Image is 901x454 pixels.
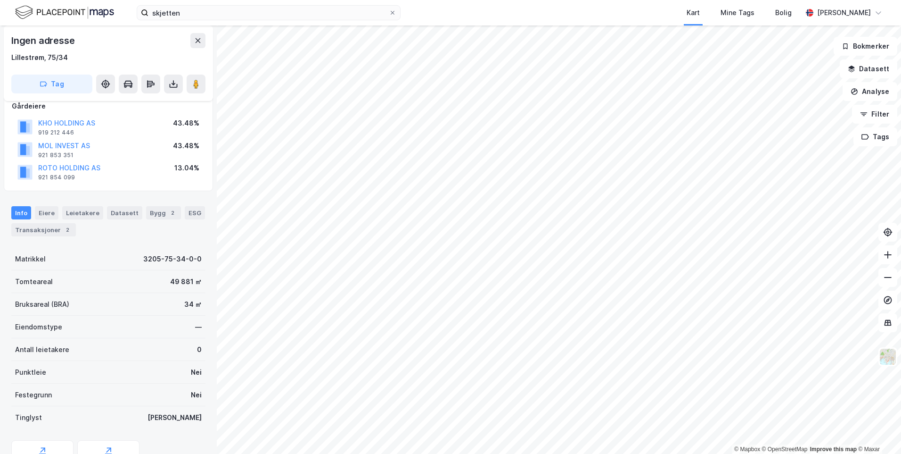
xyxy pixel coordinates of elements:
button: Analyse [843,82,897,101]
div: 34 ㎡ [184,299,202,310]
div: — [195,321,202,333]
button: Filter [852,105,897,124]
div: Bolig [775,7,792,18]
div: Matrikkel [15,253,46,265]
img: Z [879,348,897,366]
div: 43.48% [173,140,199,151]
div: Gårdeiere [12,101,205,112]
input: Søk på adresse, matrikkel, gårdeiere, leietakere eller personer [148,6,389,20]
iframe: Chat Widget [854,409,901,454]
div: Nei [191,367,202,378]
div: Eiere [35,206,58,219]
div: Lillestrøm, 75/34 [11,52,68,63]
div: Punktleie [15,367,46,378]
div: Antall leietakere [15,344,69,355]
div: Leietakere [62,206,103,219]
div: Eiendomstype [15,321,62,333]
div: 43.48% [173,118,199,129]
div: 13.04% [174,162,199,174]
a: Mapbox [734,446,760,453]
button: Datasett [840,59,897,78]
button: Tag [11,75,92,93]
div: Ingen adresse [11,33,76,48]
div: Kart [687,7,700,18]
div: 49 881 ㎡ [170,276,202,287]
div: Kontrollprogram for chat [854,409,901,454]
div: Datasett [107,206,142,219]
div: Transaksjoner [11,223,76,236]
div: 0 [197,344,202,355]
div: 921 853 351 [38,151,74,159]
div: Festegrunn [15,389,52,401]
div: Bygg [146,206,181,219]
div: 921 854 099 [38,174,75,181]
div: 919 212 446 [38,129,74,136]
div: Nei [191,389,202,401]
div: ESG [185,206,205,219]
a: Improve this map [810,446,857,453]
button: Bokmerker [834,37,897,56]
div: 3205-75-34-0-0 [143,253,202,265]
div: Mine Tags [721,7,754,18]
div: 2 [63,225,72,235]
div: [PERSON_NAME] [147,412,202,423]
div: Bruksareal (BRA) [15,299,69,310]
div: 2 [168,208,177,218]
button: Tags [853,127,897,146]
div: Info [11,206,31,219]
div: [PERSON_NAME] [817,7,871,18]
a: OpenStreetMap [762,446,808,453]
div: Tinglyst [15,412,42,423]
div: Tomteareal [15,276,53,287]
img: logo.f888ab2527a4732fd821a326f86c7f29.svg [15,4,114,21]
